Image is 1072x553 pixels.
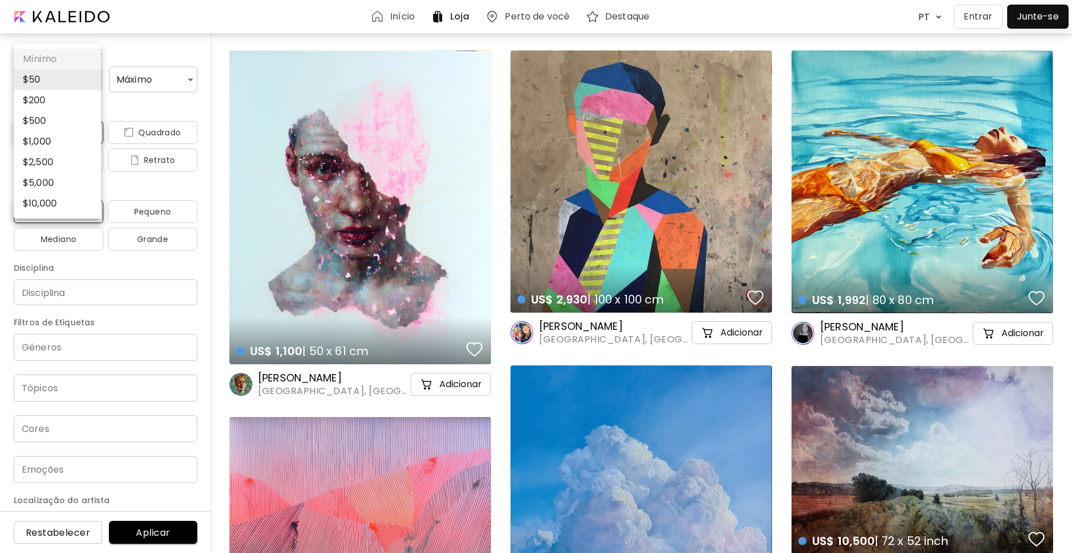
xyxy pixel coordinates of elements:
[14,90,101,111] li: $ 200
[14,193,101,214] li: $ 10,000
[14,152,101,173] li: $ 2,500
[14,111,101,131] li: $ 500
[14,69,101,90] li: $ 50
[14,131,101,152] li: $ 1,000
[14,173,101,193] li: $ 5,000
